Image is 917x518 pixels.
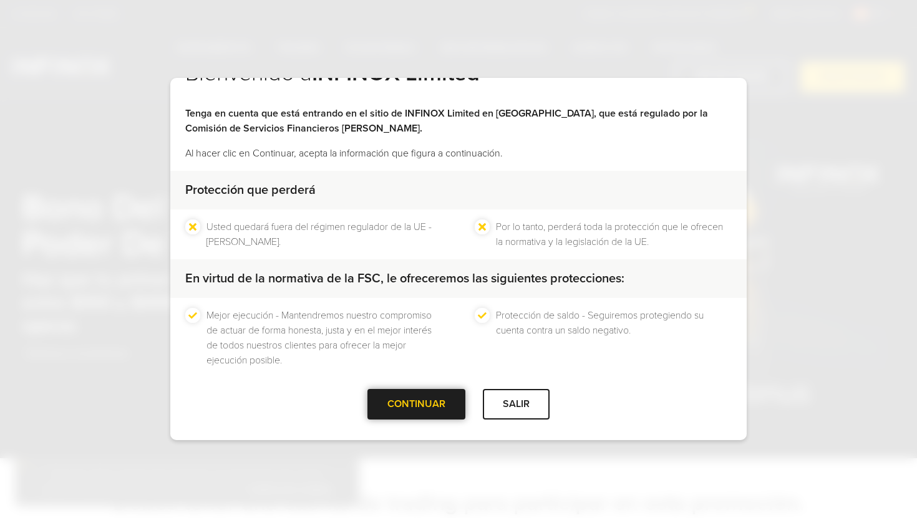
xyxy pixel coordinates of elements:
li: Por lo tanto, perderá toda la protección que le ofrecen la normativa y la legislación de la UE. [496,219,732,249]
strong: En virtud de la normativa de la FSC, le ofreceremos las siguientes protecciones: [185,271,624,286]
strong: Protección que perderá [185,183,316,198]
li: Protección de saldo - Seguiremos protegiendo su cuenta contra un saldo negativo. [496,308,732,368]
div: CONTINUAR [367,389,465,420]
strong: Tenga en cuenta que está entrando en el sitio de INFINOX Limited en [GEOGRAPHIC_DATA], que está r... [185,107,708,135]
div: SALIR [483,389,550,420]
li: Usted quedará fuera del régimen regulador de la UE - [PERSON_NAME]. [206,219,442,249]
strong: INFINOX Limited [312,60,480,87]
li: Mejor ejecución - Mantendremos nuestro compromiso de actuar de forma honesta, justa y en el mejor... [206,308,442,368]
h2: Bienvenido a [185,60,732,106]
p: Al hacer clic en Continuar, acepta la información que figura a continuación. [185,146,732,161]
